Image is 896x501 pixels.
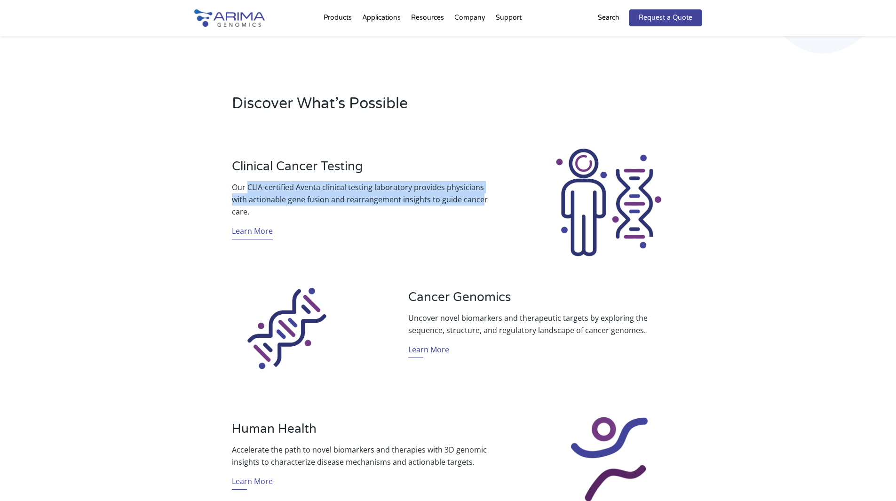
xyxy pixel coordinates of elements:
a: Learn More [232,475,273,490]
h3: Clinical Cancer Testing [232,159,488,181]
iframe: Chat Widget [849,456,896,501]
img: Arima-Genomics-logo [194,9,265,27]
p: Search [598,12,619,24]
a: Learn More [232,225,273,239]
h3: Cancer Genomics [408,290,664,312]
p: Accelerate the path to novel biomarkers and therapies with 3D genomic insights to characterize di... [232,444,488,468]
a: Learn More [408,343,449,358]
img: Sequencing_Icon_Arima Genomics [231,271,343,383]
p: Our CLIA-certified Aventa clinical testing laboratory provides physicians with actionable gene fu... [232,181,488,218]
h2: Discover What’s Possible [232,93,568,121]
img: Clinical Testing Icon [553,147,665,259]
a: Request a Quote [629,9,702,26]
h3: Human Health [232,421,488,444]
p: Uncover novel biomarkers and therapeutic targets by exploring the sequence, structure, and regula... [408,312,664,336]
